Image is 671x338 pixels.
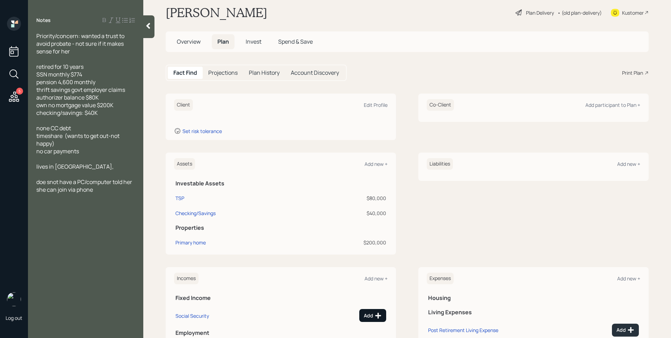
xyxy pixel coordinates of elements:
div: Log out [6,315,22,321]
span: none CC debt timeshare (wants to get out-not happy) no car payments [36,124,121,155]
span: Priority/concern: wanted a trust to avoid probate - not sure if it makes sense for her [36,32,125,55]
div: Plan Delivery [526,9,554,16]
h6: Liabilities [427,158,453,170]
label: Notes [36,17,51,24]
h5: Living Expenses [428,309,639,316]
div: Edit Profile [364,102,388,108]
div: Set risk tolerance [182,128,222,134]
button: Add [612,324,639,337]
div: Add new + [617,161,640,167]
h5: Account Discovery [291,69,339,76]
div: Social Security [175,313,209,319]
h6: Assets [174,158,195,170]
div: Add new + [365,275,388,282]
h6: Co-Client [427,99,454,111]
h6: Client [174,99,193,111]
h6: Expenses [427,273,454,284]
div: • (old plan-delivery) [557,9,602,16]
div: $80,000 [309,194,386,202]
div: Print Plan [622,69,643,76]
span: Overview [177,38,201,45]
span: Plan [217,38,229,45]
div: Primary home [175,239,206,246]
div: Kustomer [622,9,644,16]
h5: Properties [175,225,386,231]
h5: Housing [428,295,639,301]
h5: Plan History [249,69,280,76]
h5: Fixed Income [175,295,386,301]
h5: Employment [175,330,386,336]
div: $40,000 [309,210,386,217]
div: Add new + [365,161,388,167]
span: Spend & Save [278,38,313,45]
div: Add participant to Plan + [585,102,640,108]
h6: Incomes [174,273,199,284]
div: Add [364,312,382,319]
h1: [PERSON_NAME] [166,5,267,20]
button: Add [359,309,386,322]
span: retired for 10 years SSN monthly $774 pension 4,600 monthly thrift savings govt employer claims a... [36,63,126,117]
span: lives in [GEOGRAPHIC_DATA], [36,163,114,170]
div: Add [616,326,634,333]
div: $200,000 [309,239,386,246]
span: doe snot have a PC/computer told her she can join via phone [36,178,133,193]
span: Invest [246,38,261,45]
div: Add new + [617,275,640,282]
div: TSP [175,194,184,202]
div: 5 [16,88,23,95]
h5: Fact Find [173,69,197,76]
h5: Projections [208,69,238,76]
img: james-distasi-headshot.png [7,292,21,306]
h5: Investable Assets [175,180,386,187]
div: Post Retirement Living Expense [428,327,498,333]
div: Checking/Savings [175,210,216,217]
